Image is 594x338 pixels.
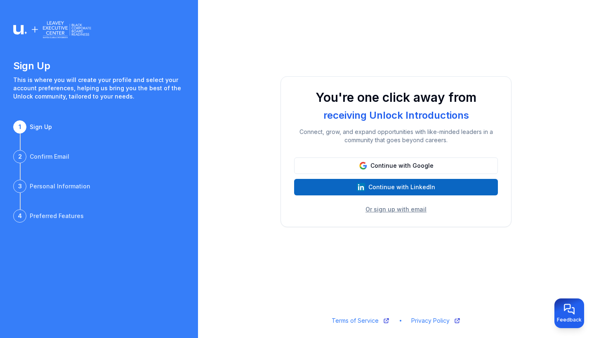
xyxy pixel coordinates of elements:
a: Privacy Policy [411,317,461,325]
div: 4 [13,209,26,223]
p: Connect, grow, and expand opportunities with like-minded leaders in a community that goes beyond ... [294,128,498,144]
div: Preferred Features [30,212,84,220]
div: 3 [13,180,26,193]
div: Personal Information [30,182,90,190]
a: Terms of Service [332,317,390,325]
button: Continue with LinkedIn [294,179,498,195]
div: Confirm Email [30,153,69,161]
h1: Sign Up [13,59,185,73]
span: Feedback [557,317,582,323]
button: Provide feedback [554,298,584,328]
button: Continue with Google [294,157,498,174]
div: receiving Unlock Introductions [320,108,472,123]
img: Logo [13,20,91,40]
h1: You're one click away from [294,90,498,105]
div: Sign Up [30,123,52,131]
button: Or sign up with email [365,205,427,214]
div: 1 [13,120,26,134]
div: 2 [13,150,26,163]
p: This is where you will create your profile and select your account preferences, helping us bring ... [13,76,185,101]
